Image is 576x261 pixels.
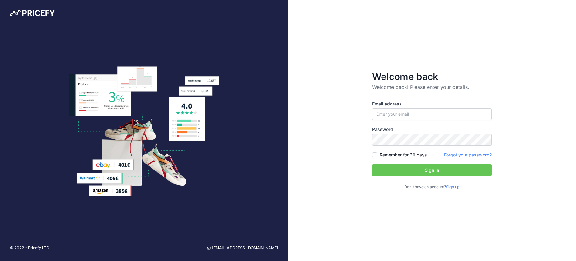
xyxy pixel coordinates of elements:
[372,184,492,190] p: Don't have an account?
[380,152,427,158] label: Remember for 30 days
[207,245,278,251] a: [EMAIL_ADDRESS][DOMAIN_NAME]
[372,126,492,133] label: Password
[10,10,55,16] img: Pricefy
[446,184,460,189] a: Sign up
[372,108,492,120] input: Enter your email
[444,152,492,157] a: Forgot your password?
[372,101,492,107] label: Email address
[372,83,492,91] p: Welcome back! Please enter your details.
[372,71,492,82] h3: Welcome back
[10,245,49,251] p: © 2022 - Pricefy LTD
[372,164,492,176] button: Sign in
